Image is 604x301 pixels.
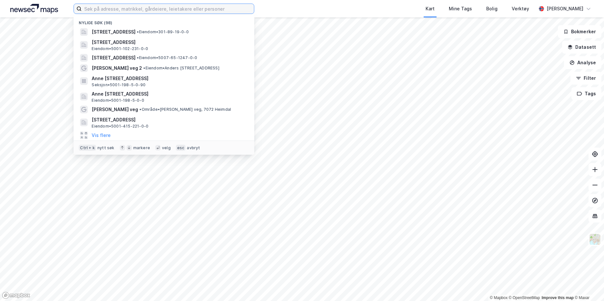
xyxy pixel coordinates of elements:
span: • [143,66,145,70]
span: Eiendom • Anders [STREET_ADDRESS] [143,66,219,71]
div: Verktøy [512,5,529,13]
span: [STREET_ADDRESS] [92,116,247,124]
span: [PERSON_NAME] veg 2 [92,64,142,72]
span: Eiendom • 301-89-19-0-0 [137,29,188,35]
button: Analyse [564,56,601,69]
div: Nylige søk (98) [74,15,254,27]
input: Søk på adresse, matrikkel, gårdeiere, leietakere eller personer [82,4,254,14]
span: Eiendom • 5001-415-221-0-0 [92,124,148,129]
div: Kontrollprogram for chat [572,270,604,301]
span: • [137,29,139,34]
div: Kart [426,5,435,13]
span: • [137,55,139,60]
a: Mapbox homepage [2,292,30,299]
span: Anne [STREET_ADDRESS] [92,75,247,82]
span: • [139,107,141,112]
span: Eiendom • 5001-198-5-0-0 [92,98,144,103]
button: Filter [570,72,601,85]
div: Ctrl + k [79,145,96,151]
button: Datasett [562,41,601,54]
div: avbryt [187,145,200,150]
div: markere [133,145,150,150]
a: OpenStreetMap [509,296,540,300]
span: Eiendom • 5001-102-231-0-0 [92,46,148,51]
button: Tags [571,87,601,100]
span: Anne [STREET_ADDRESS] [92,90,247,98]
span: Område • [PERSON_NAME] veg, 7072 Heimdal [139,107,231,112]
div: [PERSON_NAME] [547,5,583,13]
button: Bokmerker [558,25,601,38]
span: Eiendom • 5007-65-1247-0-0 [137,55,197,60]
iframe: Chat Widget [572,270,604,301]
span: [STREET_ADDRESS] [92,38,247,46]
div: nytt søk [97,145,115,150]
span: [STREET_ADDRESS] [92,54,136,62]
img: Z [589,233,601,245]
button: Vis flere [92,131,111,139]
span: [PERSON_NAME] veg [92,106,138,113]
span: Seksjon • 5001-198-5-0-90 [92,82,146,88]
div: Bolig [486,5,498,13]
div: velg [162,145,171,150]
div: esc [176,145,186,151]
span: [STREET_ADDRESS] [92,28,136,36]
img: logo.a4113a55bc3d86da70a041830d287a7e.svg [10,4,58,14]
div: Mine Tags [449,5,472,13]
a: Improve this map [542,296,574,300]
a: Mapbox [490,296,508,300]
